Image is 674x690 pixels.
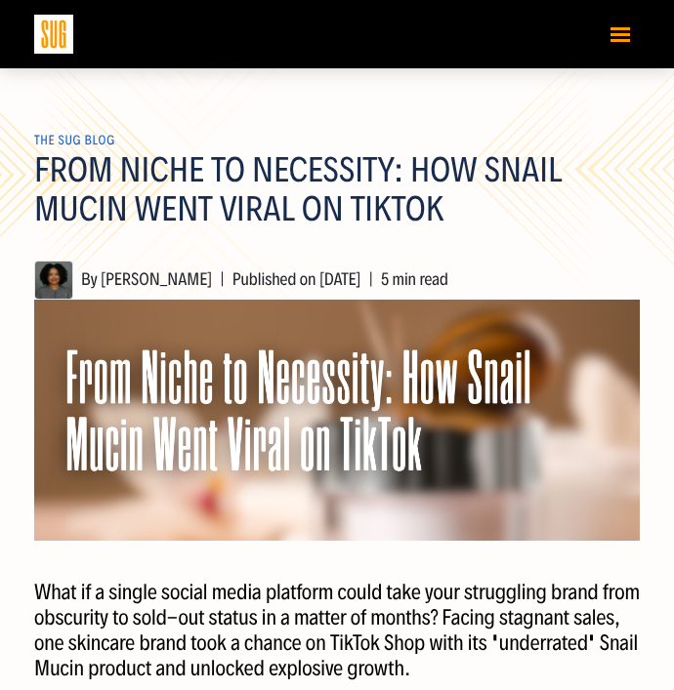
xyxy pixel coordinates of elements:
button: Toggle navigation [601,17,640,51]
img: Hanna Tekle [34,261,73,300]
span: | [360,268,380,290]
span: By [PERSON_NAME] Published on [DATE] 5 min read [34,268,448,290]
span: | [212,268,232,290]
a: The SUG Blog [34,133,115,148]
p: What if a single social media platform could take your struggling brand from obscurity to sold-ou... [34,580,640,681]
img: Sug [34,15,73,54]
h1: From Niche to Necessity: How Snail Mucin Went Viral on TikTok [34,151,640,253]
